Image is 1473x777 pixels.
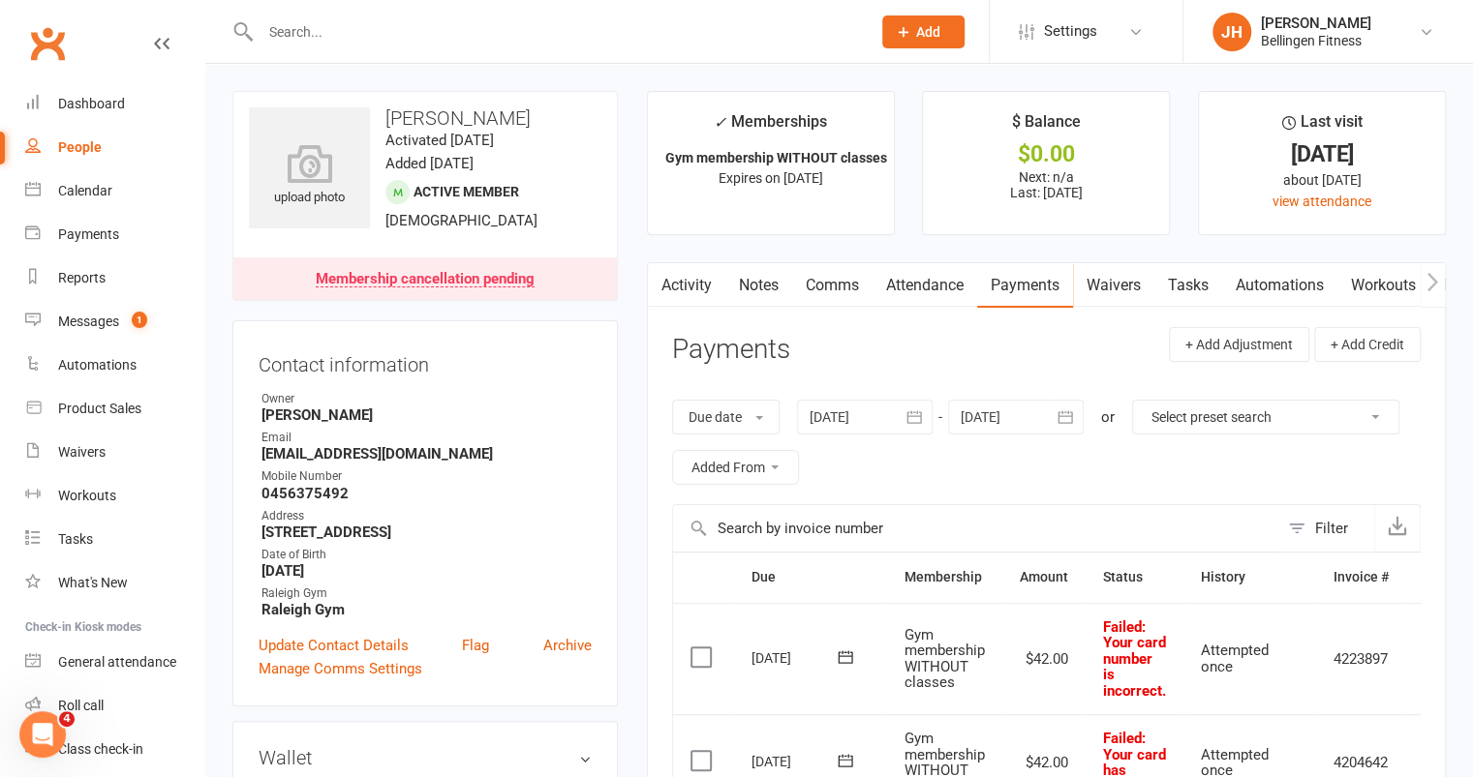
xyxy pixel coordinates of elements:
th: Membership [887,553,1002,602]
div: Class check-in [58,741,143,757]
strong: [PERSON_NAME] [261,406,592,424]
a: Reports [25,256,204,300]
a: General attendance kiosk mode [25,641,204,684]
div: Email [261,429,592,447]
a: Clubworx [23,19,72,68]
a: Class kiosk mode [25,728,204,771]
div: JH [1212,13,1251,51]
div: Calendar [58,183,112,198]
div: Owner [261,390,592,408]
strong: Raleigh Gym [261,601,592,618]
div: Membership cancellation pending [316,272,535,287]
div: or [1101,405,1115,429]
div: $0.00 [940,144,1151,164]
div: People [58,139,102,155]
strong: [DATE] [261,562,592,580]
time: Activated [DATE] [385,132,494,149]
div: [PERSON_NAME] [1261,15,1371,32]
div: Payments [58,226,119,242]
th: Invoice # [1316,553,1406,602]
a: Product Sales [25,387,204,431]
strong: 0456375492 [261,485,592,502]
a: Workouts [1337,263,1429,308]
a: Calendar [25,169,204,213]
span: Attempted once [1201,642,1269,675]
div: upload photo [249,144,370,208]
a: view attendance [1273,194,1371,209]
div: Dashboard [58,96,125,111]
div: Bellingen Fitness [1261,32,1371,49]
div: General attendance [58,654,176,670]
span: Expires on [DATE] [719,170,823,186]
a: Notes [725,263,792,308]
a: Automations [1222,263,1337,308]
button: Added From [672,450,799,485]
div: Messages [58,314,119,329]
a: Payments [977,263,1073,308]
a: People [25,126,204,169]
a: Tasks [25,518,204,561]
button: Filter [1278,505,1374,552]
a: Archive [543,634,592,657]
strong: [EMAIL_ADDRESS][DOMAIN_NAME] [261,445,592,463]
th: Amount [1002,553,1086,602]
a: Automations [25,344,204,387]
a: Waivers [25,431,204,474]
div: [DATE] [752,746,841,776]
a: Attendance [873,263,977,308]
span: Failed [1103,618,1166,700]
span: Gym membership WITHOUT classes [905,626,985,692]
div: [DATE] [752,643,841,672]
div: Workouts [58,488,116,503]
a: Tasks [1154,263,1222,308]
h3: Wallet [259,747,592,768]
span: Active member [414,184,519,199]
strong: [STREET_ADDRESS] [261,523,592,541]
strong: Gym membership WITHOUT classes [665,150,887,165]
span: 1 [132,312,147,328]
a: Dashboard [25,82,204,126]
div: Date of Birth [261,546,592,564]
a: Workouts [25,474,204,518]
div: Last visit [1282,109,1363,144]
div: What's New [58,575,128,590]
h3: Payments [672,335,790,365]
button: Due date [672,400,780,434]
iframe: Intercom live chat [19,711,66,758]
div: [DATE] [1216,144,1427,164]
div: Filter [1315,517,1348,540]
a: Waivers [1073,263,1154,308]
div: Product Sales [58,401,141,416]
div: Memberships [714,109,827,145]
td: $42.00 [1002,603,1086,715]
div: Roll call [58,698,104,713]
a: Flag [462,634,489,657]
div: Raleigh Gym [261,584,592,603]
div: Reports [58,270,106,285]
th: History [1183,553,1316,602]
td: 4223897 [1316,603,1406,715]
div: $ Balance [1012,109,1081,144]
span: : Your card number is incorrect. [1103,618,1166,700]
p: Next: n/a Last: [DATE] [940,169,1151,200]
h3: [PERSON_NAME] [249,107,601,129]
th: Due [734,553,887,602]
div: Address [261,507,592,525]
span: 4 [59,711,75,727]
span: [DEMOGRAPHIC_DATA] [385,212,537,229]
a: Manage Comms Settings [259,657,422,680]
input: Search... [255,18,857,45]
button: Add [882,15,965,48]
a: Comms [792,263,873,308]
span: Add [916,24,940,40]
div: Mobile Number [261,467,592,486]
button: + Add Adjustment [1169,327,1309,362]
a: What's New [25,561,204,605]
h3: Contact information [259,346,592,375]
th: Status [1086,553,1183,602]
a: Messages 1 [25,300,204,344]
div: Tasks [58,531,93,547]
a: Payments [25,213,204,256]
span: Settings [1044,10,1097,53]
div: about [DATE] [1216,169,1427,191]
